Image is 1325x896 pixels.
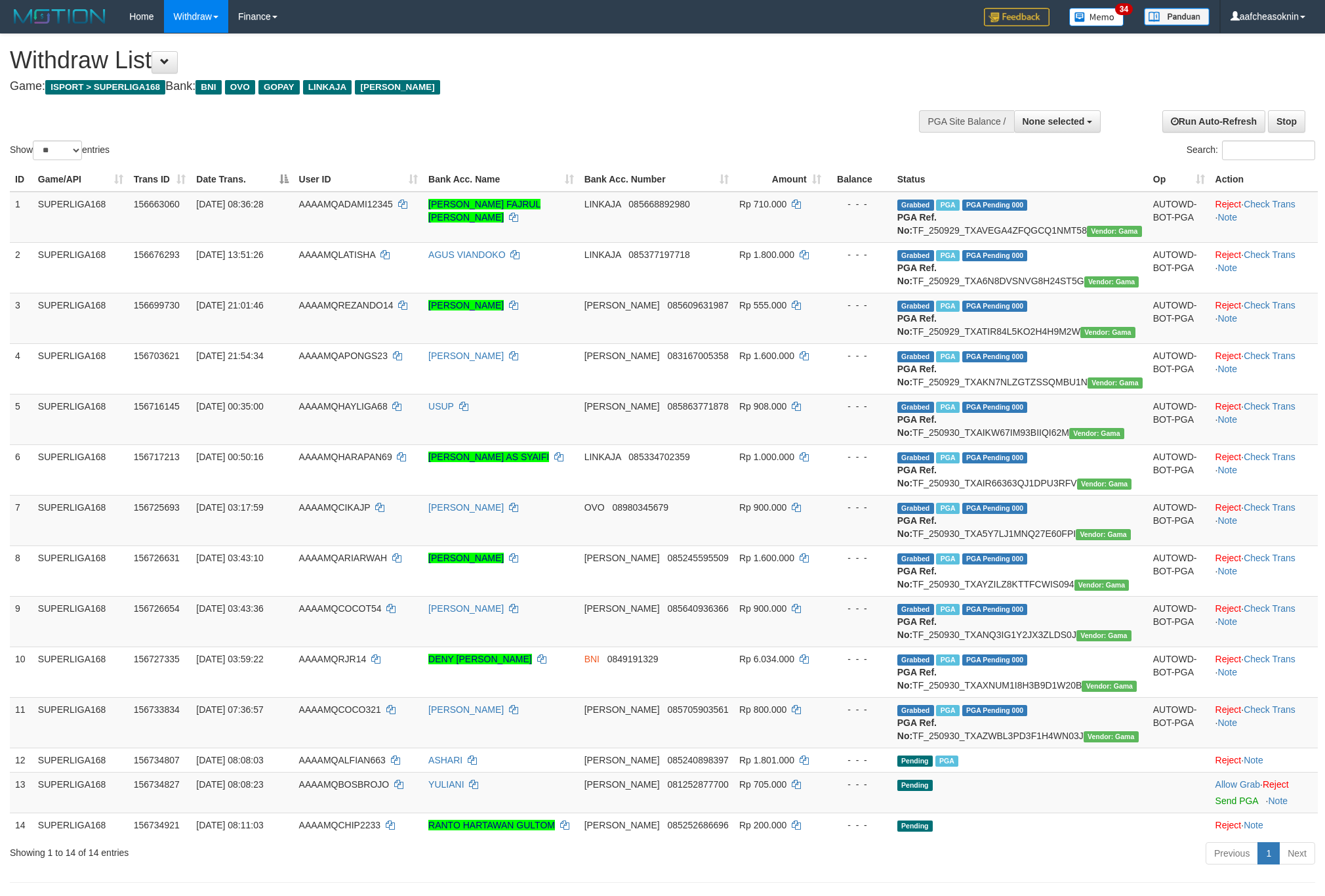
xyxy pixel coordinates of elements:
span: AAAAMQCOCO321 [299,704,381,715]
span: [DATE] 13:51:26 [196,249,263,260]
td: SUPERLIGA168 [33,444,129,495]
span: Marked by aafnonsreyleab [936,452,959,463]
span: AAAAMQALFIAN663 [299,755,386,765]
span: 156727335 [134,654,180,664]
td: AUTOWD-BOT-PGA [1148,596,1210,647]
td: · · [1210,343,1318,394]
div: - - - [832,198,887,211]
a: Reject [1215,502,1242,513]
span: AAAAMQHARAPAN69 [299,452,392,462]
span: [PERSON_NAME] [355,80,439,95]
span: Grabbed [897,553,934,565]
td: 8 [10,545,33,596]
a: Reject [1215,820,1242,830]
a: Reject [1263,779,1289,790]
a: [PERSON_NAME] [428,351,504,361]
a: Stop [1268,110,1305,133]
span: AAAAMQHAYLIGA68 [299,401,388,412]
a: Check Trans [1244,553,1295,563]
a: Note [1217,414,1237,425]
span: LINKAJA [584,452,621,462]
span: 156663060 [134,199,180,209]
th: Date Trans.: activate to sort column descending [191,167,293,192]
a: Check Trans [1244,603,1295,614]
span: Copy 08980345679 to clipboard [612,502,668,513]
a: Note [1244,755,1263,765]
a: Note [1217,566,1237,576]
span: Vendor URL: https://trx31.1velocity.biz [1069,428,1124,439]
img: panduan.png [1144,8,1210,26]
td: TF_250929_TXA6N8DVSNVG8H24ST5G [892,242,1148,293]
td: SUPERLIGA168 [33,697,129,748]
b: PGA Ref. No: [897,616,937,640]
span: Marked by aafsoycanthlai [936,250,959,261]
span: Rp 1.600.000 [739,553,794,563]
span: Grabbed [897,503,934,514]
a: ASHARI [428,755,462,765]
b: PGA Ref. No: [897,667,937,691]
span: AAAAMQREZANDO14 [299,300,394,310]
div: - - - [832,349,887,362]
a: Note [1217,667,1237,677]
a: Check Trans [1244,300,1295,310]
span: Marked by aafchhiseyha [936,705,959,716]
th: Action [1210,167,1318,192]
span: Grabbed [897,351,934,362]
span: LINKAJA [584,199,621,209]
td: TF_250930_TXAIKW67IM93BIIQI62M [892,394,1148,444]
span: [DATE] 03:43:10 [196,553,263,563]
span: PGA Pending [962,402,1028,413]
td: TF_250930_TXAXNUM1I8H3B9D1W20B [892,647,1148,697]
div: - - - [832,551,887,565]
span: Marked by aafchhiseyha [936,351,959,362]
span: Vendor URL: https://trx31.1velocity.biz [1088,377,1143,389]
span: Copy 085863771878 to clipboard [667,401,728,412]
td: · · [1210,242,1318,293]
span: Grabbed [897,250,934,261]
span: Marked by aafchhiseyha [936,200,959,211]
b: PGA Ref. No: [897,465,937,488]
a: Check Trans [1244,704,1295,715]
a: [PERSON_NAME] [428,704,504,715]
td: TF_250929_TXATIR84L5KO2H4H9M2W [892,293,1148,343]
td: TF_250930_TXAZWBL3PD3F1H4WN03J [892,697,1148,748]
span: 156717213 [134,452,180,462]
td: AUTOWD-BOT-PGA [1148,495,1210,545]
span: Marked by aafnonsreyleab [936,654,959,666]
span: BNI [195,80,221,95]
span: Marked by aafchhiseyha [936,301,959,312]
span: Grabbed [897,402,934,413]
span: 156676293 [134,249,180,260]
b: PGA Ref. No: [897,313,937,337]
a: Check Trans [1244,351,1295,361]
a: Note [1217,212,1237,223]
th: ID [10,167,33,192]
span: Marked by aafchhiseyha [936,604,959,615]
span: 156725693 [134,502,180,513]
td: SUPERLIGA168 [33,242,129,293]
span: Rp 900.000 [739,603,786,614]
div: - - - [832,778,887,791]
span: [DATE] 08:08:03 [196,755,263,765]
div: - - - [832,602,887,615]
td: 3 [10,293,33,343]
div: - - - [832,703,887,716]
img: Feedback.jpg [984,8,1050,26]
span: AAAAMQRJR14 [299,654,367,664]
a: Check Trans [1244,401,1295,412]
div: - - - [832,652,887,666]
td: TF_250930_TXA5Y7LJ1MNQ27E60FPI [892,495,1148,545]
span: Rp 1.801.000 [739,755,794,765]
a: Next [1279,842,1315,864]
div: - - - [832,754,887,767]
td: SUPERLIGA168 [33,596,129,647]
span: None selected [1023,116,1085,127]
td: SUPERLIGA168 [33,343,129,394]
td: 9 [10,596,33,647]
span: Rp 1.000.000 [739,452,794,462]
span: 156734827 [134,779,180,790]
a: Note [1217,364,1237,374]
a: Reject [1215,755,1242,765]
span: PGA Pending [962,200,1028,211]
span: [DATE] 03:59:22 [196,654,263,664]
